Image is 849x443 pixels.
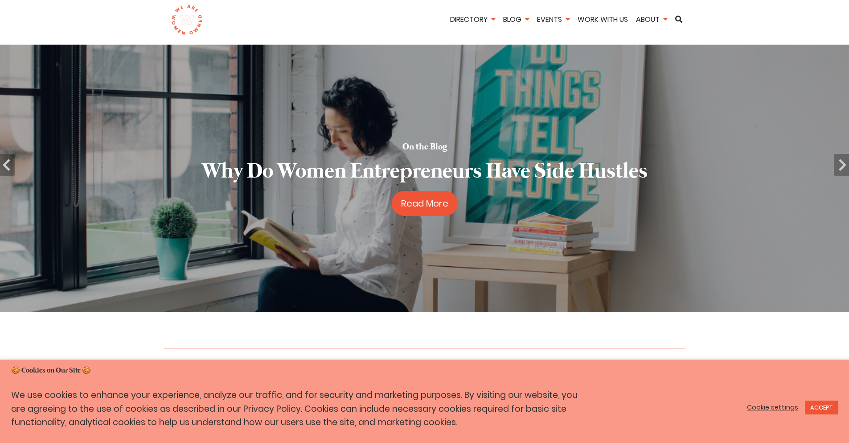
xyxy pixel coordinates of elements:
[534,14,573,27] li: Events
[805,401,838,414] a: ACCEPT
[747,403,798,411] a: Cookie settings
[447,14,498,27] li: Directory
[672,16,685,23] a: Search
[500,14,532,25] a: Blog
[633,14,670,27] li: About
[11,389,590,430] p: We use cookies to enhance your experience, analyze our traffic, and for security and marketing pu...
[447,14,498,25] a: Directory
[171,4,203,36] img: logo
[392,191,458,216] a: Read More
[202,157,648,187] h2: Why Do Women Entrepreneurs Have Side Hustles
[11,366,838,376] h5: 🍪 Cookies on Our Site 🍪
[574,14,631,25] a: Work With Us
[500,14,532,27] li: Blog
[534,14,573,25] a: Events
[633,14,670,25] a: About
[402,141,447,153] h5: On the Blog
